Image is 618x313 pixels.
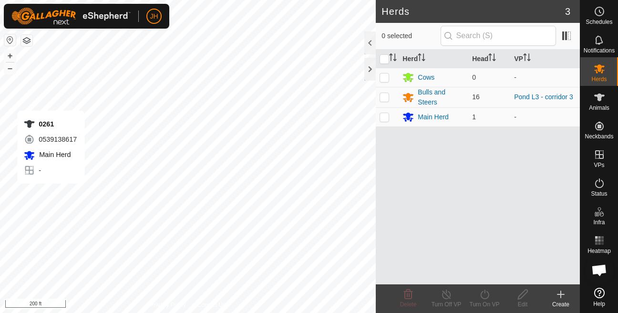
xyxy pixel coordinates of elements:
[441,26,556,46] input: Search (S)
[586,19,612,25] span: Schedules
[418,112,449,122] div: Main Herd
[399,50,468,68] th: Herd
[589,105,609,111] span: Animals
[4,34,16,46] button: Reset Map
[591,191,607,197] span: Status
[150,11,158,21] span: JH
[381,31,440,41] span: 0 selected
[418,55,425,63] p-sorticon: Activate to sort
[21,35,32,46] button: Map Layers
[427,300,465,309] div: Turn Off VP
[472,73,476,81] span: 0
[23,165,77,176] div: -
[150,301,186,309] a: Privacy Policy
[23,134,77,145] div: 0539138617
[472,93,480,101] span: 16
[585,256,614,284] div: Open chat
[11,8,131,25] img: Gallagher Logo
[594,162,604,168] span: VPs
[542,300,580,309] div: Create
[514,93,573,101] a: Pond L3 - corridor 3
[23,118,77,130] div: 0261
[4,63,16,74] button: –
[510,107,580,126] td: -
[381,6,565,17] h2: Herds
[468,50,510,68] th: Head
[472,113,476,121] span: 1
[465,300,504,309] div: Turn On VP
[4,50,16,62] button: +
[197,301,226,309] a: Contact Us
[400,301,417,308] span: Delete
[587,248,611,254] span: Heatmap
[584,48,615,53] span: Notifications
[523,55,531,63] p-sorticon: Activate to sort
[504,300,542,309] div: Edit
[37,151,71,158] span: Main Herd
[488,55,496,63] p-sorticon: Activate to sort
[418,73,434,83] div: Cows
[591,76,607,82] span: Herds
[585,134,613,139] span: Neckbands
[389,55,397,63] p-sorticon: Activate to sort
[418,87,464,107] div: Bulls and Steers
[580,284,618,311] a: Help
[593,301,605,307] span: Help
[510,50,580,68] th: VP
[593,219,605,225] span: Infra
[565,4,570,19] span: 3
[510,68,580,87] td: -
